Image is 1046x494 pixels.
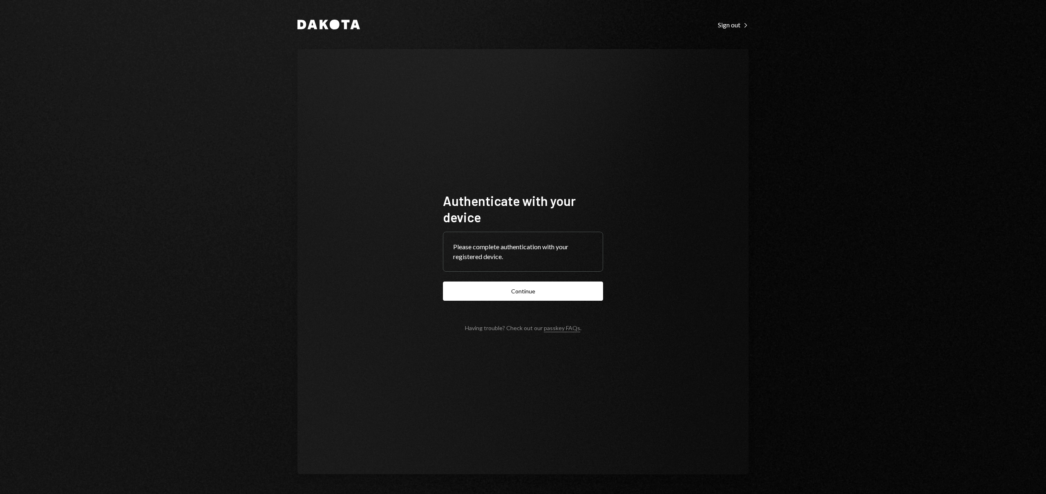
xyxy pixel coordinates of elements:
[465,324,581,331] div: Having trouble? Check out our .
[453,242,593,262] div: Please complete authentication with your registered device.
[544,324,580,332] a: passkey FAQs
[718,20,749,29] a: Sign out
[443,282,603,301] button: Continue
[718,21,749,29] div: Sign out
[443,192,603,225] h1: Authenticate with your device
